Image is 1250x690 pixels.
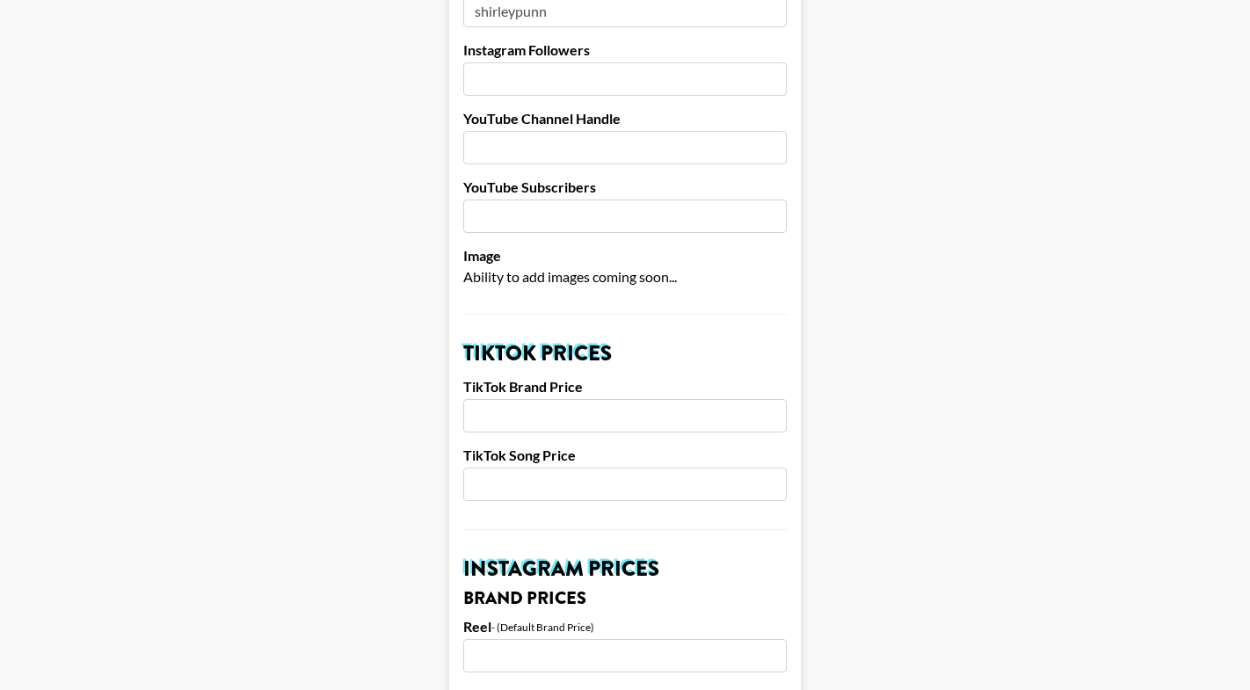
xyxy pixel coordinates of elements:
[463,268,677,285] span: Ability to add images coming soon...
[463,447,787,464] label: TikTok Song Price
[463,618,491,636] label: Reel
[463,247,787,265] label: Image
[463,558,787,579] h2: Instagram Prices
[463,378,787,396] label: TikTok Brand Price
[463,110,787,127] label: YouTube Channel Handle
[491,621,594,634] div: - (Default Brand Price)
[463,343,787,364] h2: TikTok Prices
[463,41,787,59] label: Instagram Followers
[463,590,787,607] h3: Brand Prices
[463,178,787,196] label: YouTube Subscribers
